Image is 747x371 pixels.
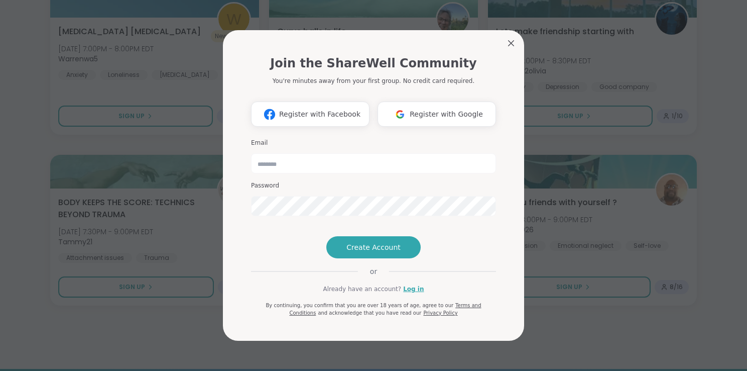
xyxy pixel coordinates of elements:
span: and acknowledge that you have read our [318,310,421,316]
button: Create Account [326,236,421,258]
img: ShareWell Logomark [260,105,279,124]
h3: Password [251,181,496,190]
span: Already have an account? [323,285,401,294]
span: Register with Facebook [279,109,360,120]
span: Create Account [346,242,401,252]
img: ShareWell Logomark [391,105,410,124]
a: Terms and Conditions [289,303,481,316]
span: By continuing, you confirm that you are over 18 years of age, agree to our [266,303,453,308]
h1: Join the ShareWell Community [270,54,476,72]
span: Register with Google [410,109,483,120]
button: Register with Facebook [251,102,369,127]
p: You're minutes away from your first group. No credit card required. [273,76,474,85]
button: Register with Google [378,102,496,127]
h3: Email [251,139,496,147]
span: or [358,266,389,276]
a: Log in [403,285,424,294]
a: Privacy Policy [423,310,457,316]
